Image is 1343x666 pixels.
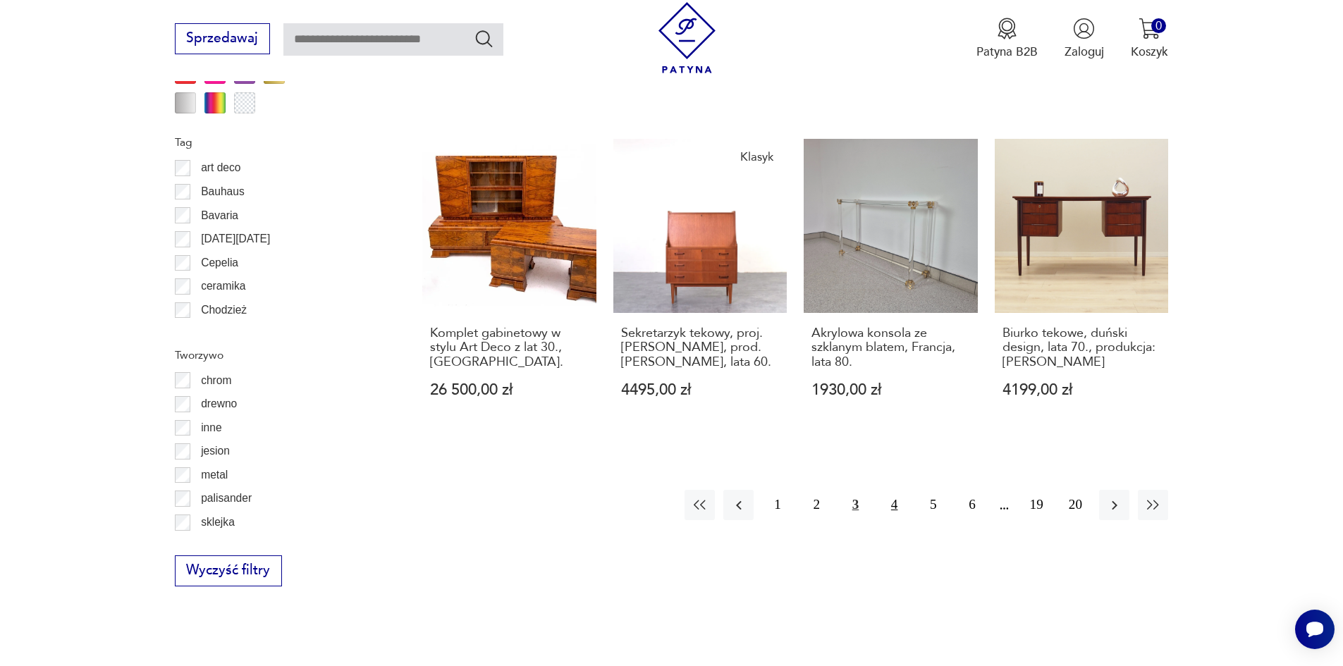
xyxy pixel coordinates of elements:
p: Bauhaus [201,183,245,201]
p: Koszyk [1131,44,1168,60]
a: Komplet gabinetowy w stylu Art Deco z lat 30., Polska.Komplet gabinetowy w stylu Art Deco z lat 3... [422,139,596,431]
p: Cepelia [201,254,238,272]
button: Zaloguj [1065,18,1104,60]
p: [DATE][DATE] [201,230,270,248]
p: art deco [201,159,240,177]
p: drewno [201,395,237,413]
p: Tworzywo [175,346,382,364]
p: jesion [201,442,230,460]
a: Ikona medaluPatyna B2B [976,18,1038,60]
button: 5 [918,490,948,520]
p: Patyna B2B [976,44,1038,60]
p: Ćmielów [201,324,243,343]
div: 0 [1151,18,1166,33]
p: szkło [201,537,226,555]
p: 26 500,00 zł [430,383,589,397]
a: Sprzedawaj [175,34,270,45]
button: 1 [762,490,792,520]
iframe: Smartsupp widget button [1295,610,1335,649]
p: chrom [201,371,231,390]
img: Ikonka użytkownika [1073,18,1095,39]
button: Sprzedawaj [175,23,270,54]
h3: Biurko tekowe, duński design, lata 70., produkcja: [PERSON_NAME] [1002,326,1161,369]
a: Akrylowa konsola ze szklanym blatem, Francja, lata 80.Akrylowa konsola ze szklanym blatem, Francj... [804,139,978,431]
button: 2 [802,490,832,520]
p: ceramika [201,277,245,295]
img: Ikona medalu [996,18,1018,39]
p: Tag [175,133,382,152]
h3: Akrylowa konsola ze szklanym blatem, Francja, lata 80. [811,326,970,369]
p: palisander [201,489,252,507]
p: metal [201,466,228,484]
button: 19 [1022,490,1052,520]
img: Ikona koszyka [1139,18,1160,39]
p: 4495,00 zł [621,383,780,397]
h3: Komplet gabinetowy w stylu Art Deco z lat 30., [GEOGRAPHIC_DATA]. [430,326,589,369]
button: Wyczyść filtry [175,555,282,586]
button: Patyna B2B [976,18,1038,60]
button: 3 [840,490,871,520]
button: 0Koszyk [1131,18,1168,60]
button: 20 [1060,490,1091,520]
p: 4199,00 zł [1002,383,1161,397]
p: Zaloguj [1065,44,1104,60]
button: 6 [957,490,987,520]
h3: Sekretarzyk tekowy, proj. [PERSON_NAME], prod. [PERSON_NAME], lata 60. [621,326,780,369]
a: KlasykSekretarzyk tekowy, proj. G. Nielsen, prod. Tibergaard, Dania, lata 60.Sekretarzyk tekowy, ... [613,139,787,431]
p: sklejka [201,513,235,531]
p: 1930,00 zł [811,383,970,397]
button: Szukaj [474,28,494,49]
img: Patyna - sklep z meblami i dekoracjami vintage [651,2,723,73]
p: Chodzież [201,301,247,319]
p: inne [201,419,221,437]
button: 4 [879,490,909,520]
a: Biurko tekowe, duński design, lata 70., produkcja: DaniaBiurko tekowe, duński design, lata 70., p... [995,139,1169,431]
p: Bavaria [201,206,238,225]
